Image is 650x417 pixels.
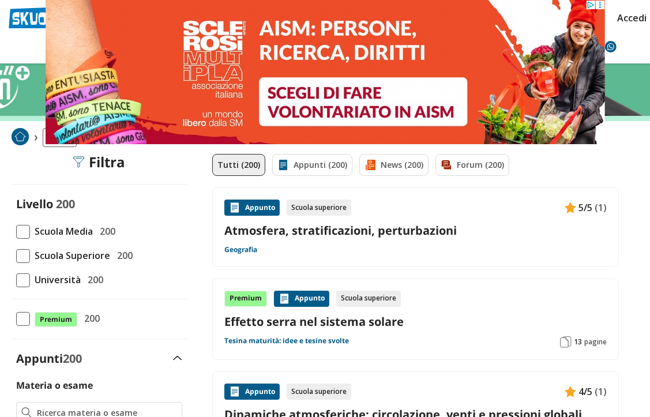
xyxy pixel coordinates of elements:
[274,291,329,307] div: Appunto
[359,154,429,176] a: News (200)
[56,196,75,212] span: 200
[441,159,452,171] img: Forum filtro contenuto
[212,154,265,176] a: Tutti (200)
[229,202,241,213] img: Appunti contenuto
[595,200,607,215] span: (1)
[173,356,182,360] img: Apri e chiudi sezione
[277,159,289,171] img: Appunti filtro contenuto
[578,200,592,215] span: 5/5
[30,224,93,239] span: Scuola Media
[224,291,267,307] div: Premium
[95,224,115,239] span: 200
[63,351,82,366] span: 200
[16,196,53,212] label: Livello
[12,128,29,147] a: Home
[30,272,81,287] span: Università
[595,384,607,399] span: (1)
[16,379,93,392] label: Materia o esame
[112,248,133,263] span: 200
[336,291,401,307] div: Scuola superiore
[224,314,607,329] a: Effetto serra nel sistema solare
[16,351,82,366] label: Appunti
[224,336,349,345] a: Tesina maturità: idee e tesine svolte
[83,272,103,287] span: 200
[272,154,352,176] a: Appunti (200)
[578,384,592,399] span: 4/5
[617,6,641,30] a: Accedi
[279,293,290,305] img: Appunti contenuto
[224,200,280,216] div: Appunto
[73,154,126,170] div: Filtra
[12,128,29,145] img: Home
[584,337,607,347] span: pagine
[565,202,576,213] img: Appunti contenuto
[224,245,257,254] a: Geografia
[80,311,100,326] span: 200
[229,386,241,397] img: Appunti contenuto
[560,336,572,348] img: Pagine
[287,200,351,216] div: Scuola superiore
[574,337,582,347] span: 13
[35,312,77,327] span: Premium
[43,128,77,147] a: Ricerca
[435,154,509,176] a: Forum (200)
[605,41,617,52] img: WhatsApp
[73,156,85,168] img: Filtra filtri mobile
[224,223,607,238] a: Atmosfera, stratificazioni, perturbazioni
[30,248,110,263] span: Scuola Superiore
[565,386,576,397] img: Appunti contenuto
[224,384,280,400] div: Appunto
[287,384,351,400] div: Scuola superiore
[365,159,376,171] img: News filtro contenuto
